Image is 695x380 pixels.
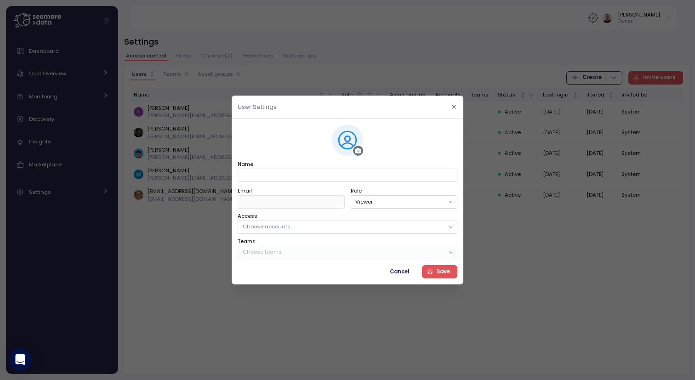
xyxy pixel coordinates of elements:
p: Choose teams [243,248,444,255]
label: Teams [238,238,256,246]
span: Cancel [390,266,409,278]
label: Name [238,160,253,169]
div: Open Intercom Messenger [9,349,31,371]
label: Role [351,187,362,195]
label: Email [238,187,252,195]
span: Save [437,266,450,278]
button: Cancel [382,265,416,278]
p: Choose accounts [243,223,444,230]
button: Viewer [351,195,457,209]
button: Save [422,265,457,278]
h2: User Settings [238,104,277,110]
label: Access [238,212,257,221]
